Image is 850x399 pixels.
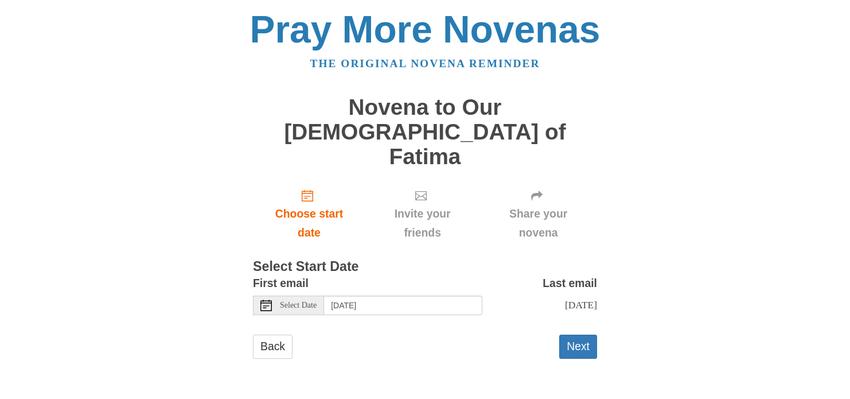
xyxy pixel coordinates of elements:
[543,274,597,293] label: Last email
[479,180,597,249] div: Click "Next" to confirm your start date first.
[253,180,365,249] a: Choose start date
[559,335,597,358] button: Next
[253,95,597,169] h1: Novena to Our [DEMOGRAPHIC_DATA] of Fatima
[264,204,354,242] span: Choose start date
[565,299,597,311] span: [DATE]
[253,274,309,293] label: First email
[253,335,293,358] a: Back
[280,301,317,309] span: Select Date
[377,204,468,242] span: Invite your friends
[253,259,597,274] h3: Select Start Date
[310,57,540,69] a: The original novena reminder
[491,204,586,242] span: Share your novena
[365,180,479,249] div: Click "Next" to confirm your start date first.
[250,8,601,51] a: Pray More Novenas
